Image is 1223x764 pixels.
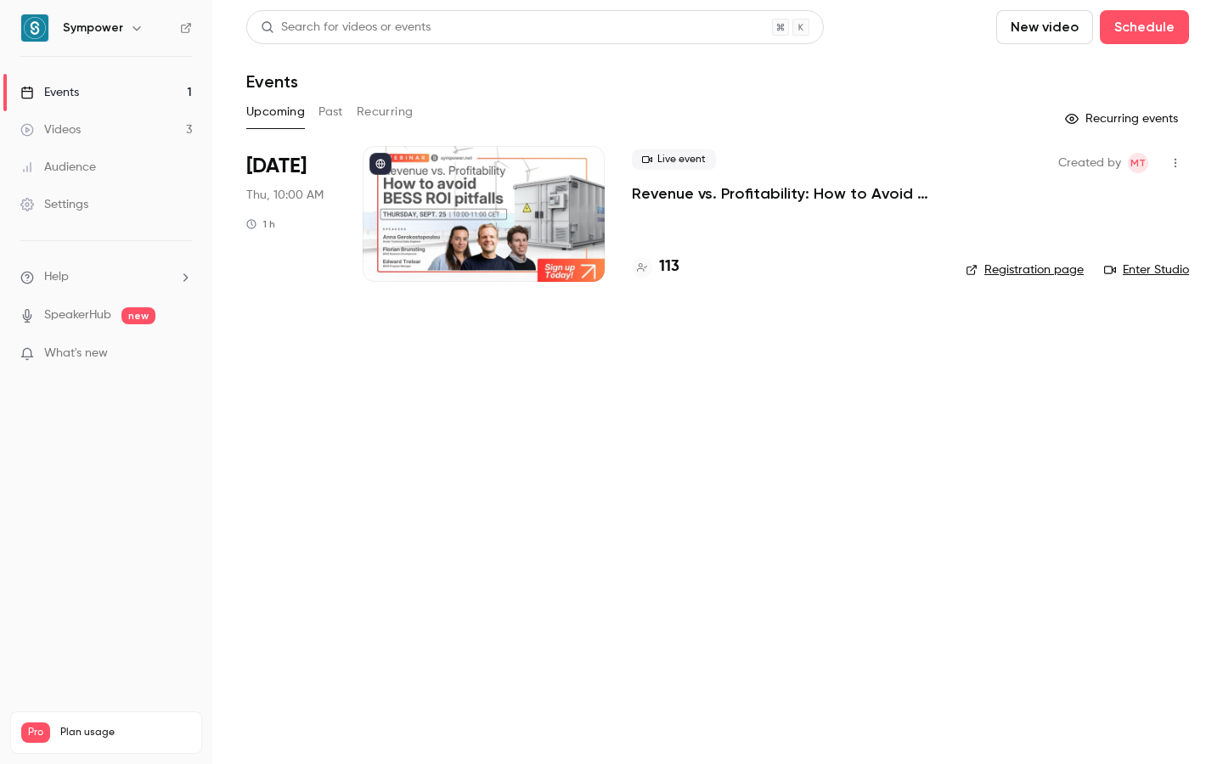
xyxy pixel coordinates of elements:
[20,121,81,138] div: Videos
[20,159,96,176] div: Audience
[246,146,335,282] div: Sep 25 Thu, 10:00 AM (Europe/Amsterdam)
[1057,105,1189,132] button: Recurring events
[659,256,679,278] h4: 113
[1058,153,1121,173] span: Created by
[60,726,191,739] span: Plan usage
[1130,153,1146,173] span: MT
[246,153,307,180] span: [DATE]
[44,268,69,286] span: Help
[121,307,155,324] span: new
[1128,153,1148,173] span: Manon Thomas
[246,98,305,126] button: Upcoming
[21,14,48,42] img: Sympower
[1104,261,1189,278] a: Enter Studio
[172,346,192,362] iframe: Noticeable Trigger
[261,19,431,37] div: Search for videos or events
[21,722,50,743] span: Pro
[318,98,343,126] button: Past
[632,183,938,204] a: Revenue vs. Profitability: How to Avoid [PERSON_NAME] ROI Pitfalls
[996,10,1093,44] button: New video
[20,196,88,213] div: Settings
[246,217,275,231] div: 1 h
[44,306,111,324] a: SpeakerHub
[20,84,79,101] div: Events
[1100,10,1189,44] button: Schedule
[632,256,679,278] a: 113
[20,268,192,286] li: help-dropdown-opener
[63,20,123,37] h6: Sympower
[966,261,1084,278] a: Registration page
[632,149,716,170] span: Live event
[357,98,414,126] button: Recurring
[246,187,324,204] span: Thu, 10:00 AM
[44,345,108,362] span: What's new
[246,71,298,92] h1: Events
